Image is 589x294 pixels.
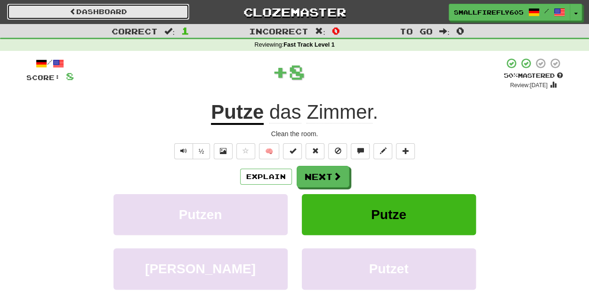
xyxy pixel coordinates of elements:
button: Discuss sentence (alt+u) [351,143,370,159]
button: 🧠 [259,143,279,159]
span: : [439,27,450,35]
span: 50 % [504,72,518,79]
span: Putzen [179,207,222,222]
button: Putzet [302,248,476,289]
button: Favorite sentence (alt+f) [236,143,255,159]
button: Show image (alt+x) [214,143,233,159]
a: SmallFirefly6053 / [449,4,570,21]
button: Add to collection (alt+a) [396,143,415,159]
a: Clozemaster [203,4,386,20]
span: : [164,27,175,35]
button: ½ [193,143,210,159]
span: : [315,27,325,35]
button: Putzen [113,194,288,235]
span: Zimmer [307,101,372,123]
span: / [544,8,549,14]
div: / [26,57,74,69]
button: Edit sentence (alt+d) [373,143,392,159]
button: Explain [240,169,292,185]
span: Putze [371,207,406,222]
u: Putze [211,101,264,125]
div: Mastered [504,72,563,80]
a: Dashboard [7,4,189,20]
button: Play sentence audio (ctl+space) [174,143,193,159]
span: Score: [26,73,60,82]
button: Reset to 0% Mastered (alt+r) [306,143,324,159]
small: Review: [DATE] [510,82,548,89]
span: 0 [456,25,464,36]
div: Clean the room. [26,129,563,139]
div: Text-to-speech controls [172,143,210,159]
button: [PERSON_NAME] [113,248,288,289]
button: Putze [302,194,476,235]
span: [PERSON_NAME] [145,261,256,276]
button: Ignore sentence (alt+i) [328,143,347,159]
span: Correct [112,26,158,36]
button: Next [297,166,349,188]
span: das [269,101,301,123]
span: To go [400,26,433,36]
span: + [272,57,289,86]
button: Set this sentence to 100% Mastered (alt+m) [283,143,302,159]
strong: Fast Track Level 1 [283,41,335,48]
span: SmallFirefly6053 [454,8,524,16]
span: Incorrect [249,26,308,36]
span: 1 [181,25,189,36]
span: 8 [66,70,74,82]
span: . [264,101,378,123]
span: 0 [332,25,340,36]
span: Putzet [369,261,409,276]
span: 8 [289,60,305,83]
